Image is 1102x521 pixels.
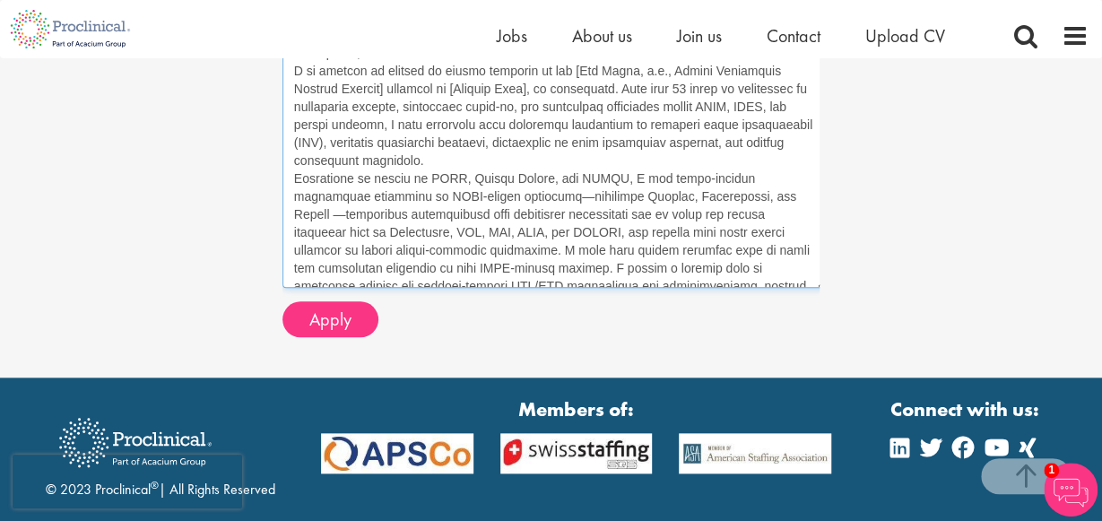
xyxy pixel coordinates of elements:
div: © 2023 Proclinical | All Rights Reserved [46,404,275,500]
a: Upload CV [865,24,945,48]
img: Proclinical Recruitment [46,405,225,480]
img: APSCo [487,433,666,473]
span: Apply [309,308,351,331]
a: Contact [767,24,820,48]
button: Apply [282,301,378,337]
strong: Connect with us: [890,395,1043,423]
a: Jobs [497,24,527,48]
img: Chatbot [1044,463,1098,517]
img: APSCo [308,433,487,473]
span: 1 [1044,463,1059,478]
a: Join us [677,24,722,48]
a: About us [572,24,632,48]
iframe: reCAPTCHA [13,455,242,508]
img: APSCo [665,433,845,473]
strong: Members of: [321,395,832,423]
